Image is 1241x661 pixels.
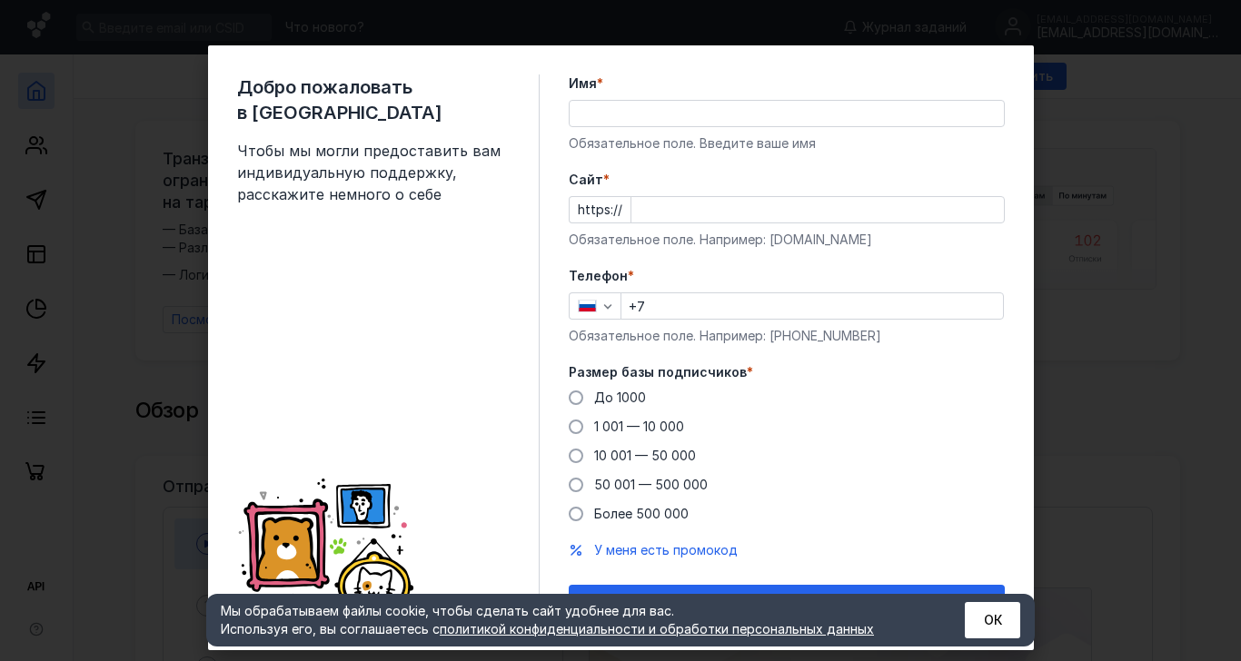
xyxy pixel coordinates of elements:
div: Обязательное поле. Введите ваше имя [569,134,1005,153]
button: Отправить [569,585,1005,621]
button: У меня есть промокод [594,541,738,559]
a: политикой конфиденциальности и обработки персональных данных [440,621,874,636]
span: Телефон [569,267,628,285]
div: Обязательное поле. Например: [DOMAIN_NAME] [569,231,1005,249]
button: ОК [965,602,1020,638]
span: Добро пожаловать в [GEOGRAPHIC_DATA] [237,74,510,125]
span: Чтобы мы могли предоставить вам индивидуальную поддержку, расскажите немного о себе [237,140,510,205]
span: Cайт [569,171,603,189]
span: Более 500 000 [594,506,689,521]
span: 10 001 — 50 000 [594,448,696,463]
span: 1 001 — 10 000 [594,419,684,434]
span: Имя [569,74,597,93]
div: Мы обрабатываем файлы cookie, чтобы сделать сайт удобнее для вас. Используя его, вы соглашаетесь c [221,602,920,638]
span: До 1000 [594,390,646,405]
div: Обязательное поле. Например: [PHONE_NUMBER] [569,327,1005,345]
span: 50 001 — 500 000 [594,477,708,492]
span: У меня есть промокод [594,542,738,557]
span: Размер базы подписчиков [569,363,747,381]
